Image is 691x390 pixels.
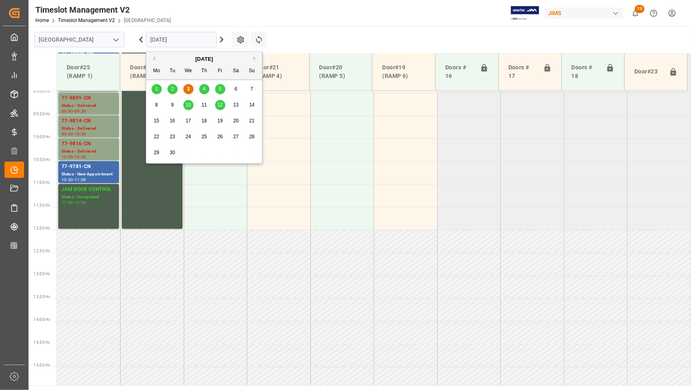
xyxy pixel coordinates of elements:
div: Choose Wednesday, September 17th, 2025 [183,116,194,126]
span: 13 [635,5,645,13]
div: Choose Tuesday, September 9th, 2025 [167,100,178,110]
div: 10:00 [62,155,73,159]
button: show 13 new notifications [626,4,645,22]
div: month 2025-09 [149,81,260,161]
span: 6 [235,86,238,92]
div: Choose Wednesday, September 24th, 2025 [183,132,194,142]
div: Choose Tuesday, September 30th, 2025 [167,148,178,158]
div: Status - Completed [62,194,116,201]
button: open menu [110,33,122,46]
a: Home [35,18,49,23]
div: Choose Saturday, September 20th, 2025 [231,116,241,126]
input: DD-MM-YYYY [146,32,217,47]
div: 77-9781-CN [62,163,116,171]
span: 10:30 Hr [33,157,50,162]
div: Choose Thursday, September 4th, 2025 [199,84,209,94]
div: - [73,201,75,204]
span: 18 [201,118,207,124]
div: - [73,178,75,182]
span: 11:30 Hr [33,203,50,208]
span: 13:00 Hr [33,272,50,276]
div: Choose Tuesday, September 23rd, 2025 [167,132,178,142]
div: We [183,66,194,76]
div: Choose Monday, September 8th, 2025 [152,100,162,110]
span: 13 [233,102,238,108]
div: Choose Tuesday, September 16th, 2025 [167,116,178,126]
div: Doors # 16 [442,60,477,84]
div: 77-9891-CN [62,94,116,102]
div: Status - Delivered [62,102,116,109]
span: 25 [201,134,207,140]
div: Choose Tuesday, September 2nd, 2025 [167,84,178,94]
div: 10:30 [75,155,86,159]
span: 16 [169,118,175,124]
div: 10:00 [75,132,86,136]
div: Door#23 [631,64,666,80]
span: 14 [249,102,254,108]
span: 12:30 Hr [33,249,50,253]
span: 14:30 Hr [33,340,50,345]
input: Type to search/select [34,32,125,47]
span: 2 [171,86,174,92]
span: 13:30 Hr [33,295,50,299]
span: 22 [154,134,159,140]
span: 29 [154,150,159,155]
div: Fr [215,66,225,76]
span: 12 [217,102,222,108]
div: Choose Monday, September 22nd, 2025 [152,132,162,142]
span: 5 [219,86,222,92]
div: Doors # 18 [568,60,603,84]
span: 12:00 Hr [33,226,50,230]
div: Choose Saturday, September 6th, 2025 [231,84,241,94]
div: 09:00 [62,109,73,113]
span: 4 [203,86,206,92]
span: 28 [249,134,254,140]
a: Timeslot Management V2 [58,18,115,23]
div: [DATE] [146,55,262,63]
span: 30 [169,150,175,155]
span: 7 [251,86,253,92]
span: 26 [217,134,222,140]
span: 09:00 Hr [33,89,50,93]
span: 11:00 Hr [33,180,50,185]
div: Door#20 (RAMP 5) [316,60,366,84]
div: Choose Sunday, September 7th, 2025 [247,84,257,94]
div: Th [199,66,209,76]
span: 3 [187,86,190,92]
div: Choose Monday, September 1st, 2025 [152,84,162,94]
img: Exertis%20JAM%20-%20Email%20Logo.jpg_1722504956.jpg [511,6,539,20]
span: 11 [201,102,207,108]
div: 09:30 [62,132,73,136]
div: Choose Saturday, September 13th, 2025 [231,100,241,110]
div: Choose Friday, September 19th, 2025 [215,116,225,126]
span: 8 [155,102,158,108]
span: 9 [171,102,174,108]
div: Choose Thursday, September 25th, 2025 [199,132,209,142]
div: 11:00 [75,178,86,182]
div: Choose Sunday, September 14th, 2025 [247,100,257,110]
button: Help Center [645,4,663,22]
span: 14:00 Hr [33,317,50,322]
div: Choose Wednesday, September 10th, 2025 [183,100,194,110]
div: Status - Delivered [62,125,116,132]
span: 21 [249,118,254,124]
div: Choose Friday, September 26th, 2025 [215,132,225,142]
div: Choose Friday, September 5th, 2025 [215,84,225,94]
div: Tu [167,66,178,76]
div: Sa [231,66,241,76]
span: 20 [233,118,238,124]
span: 27 [233,134,238,140]
span: 23 [169,134,175,140]
div: Timeslot Management V2 [35,4,171,16]
div: Choose Sunday, September 28th, 2025 [247,132,257,142]
div: Mo [152,66,162,76]
div: Door#24 (RAMP 2) [127,60,176,84]
div: Choose Friday, September 12th, 2025 [215,100,225,110]
div: 11:00 [62,201,73,204]
span: 09:30 Hr [33,112,50,116]
div: Choose Monday, September 29th, 2025 [152,148,162,158]
span: 15:00 Hr [33,363,50,368]
div: 77-9816-CN [62,140,116,148]
div: Choose Thursday, September 11th, 2025 [199,100,209,110]
span: 17 [185,118,191,124]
